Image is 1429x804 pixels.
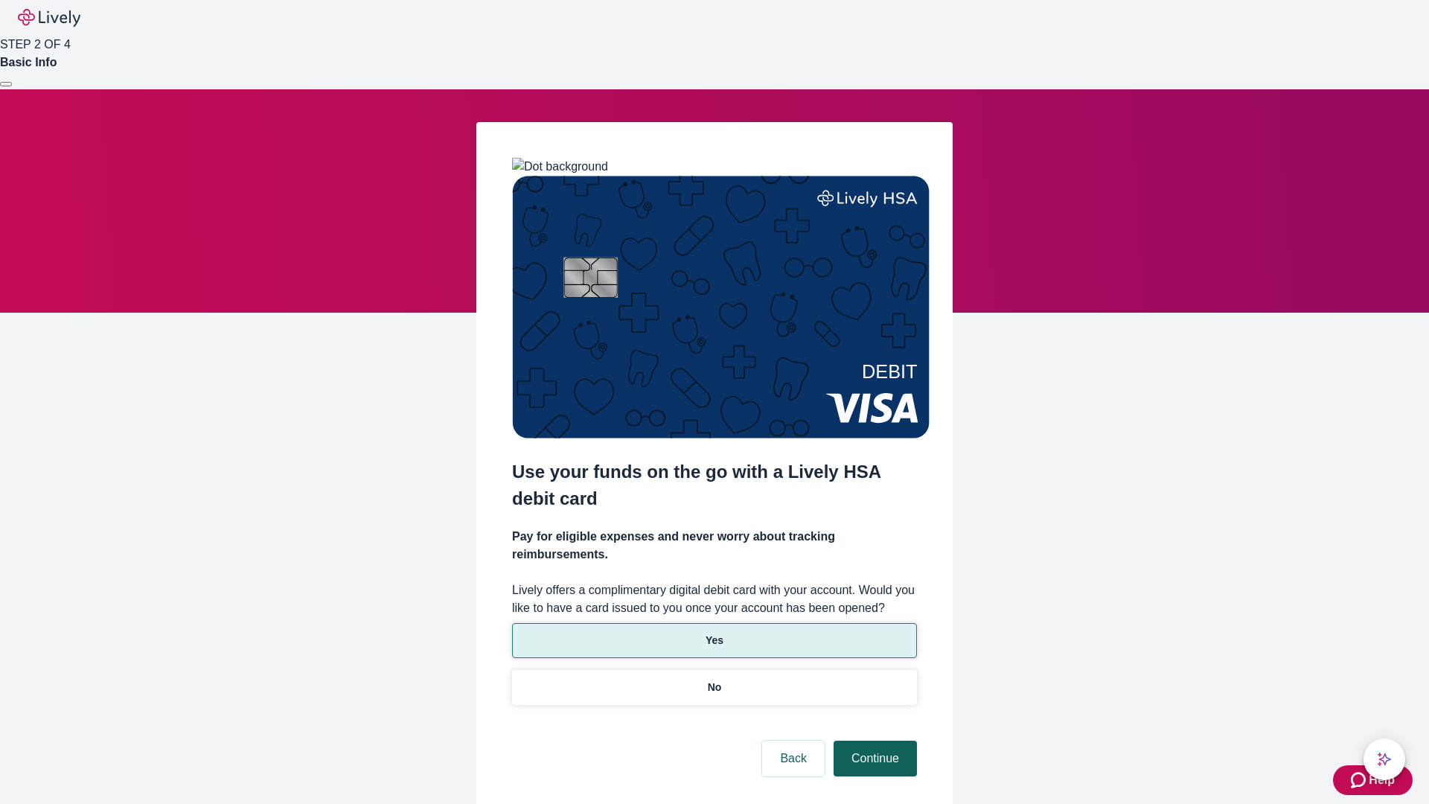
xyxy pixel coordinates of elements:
button: Continue [834,741,917,776]
svg: Zendesk support icon [1351,771,1369,789]
span: Help [1369,771,1395,789]
h2: Use your funds on the go with a Lively HSA debit card [512,459,917,512]
p: No [708,680,722,695]
button: No [512,670,917,705]
svg: Lively AI Assistant [1377,752,1392,767]
label: Lively offers a complimentary digital debit card with your account. Would you like to have a card... [512,581,917,617]
img: Debit card [512,176,930,438]
img: Dot background [512,158,608,176]
button: Yes [512,623,917,658]
img: Lively [18,9,80,27]
button: Zendesk support iconHelp [1333,765,1413,795]
p: Yes [706,633,723,648]
button: Back [762,741,825,776]
h4: Pay for eligible expenses and never worry about tracking reimbursements. [512,528,917,564]
button: chat [1364,738,1405,780]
